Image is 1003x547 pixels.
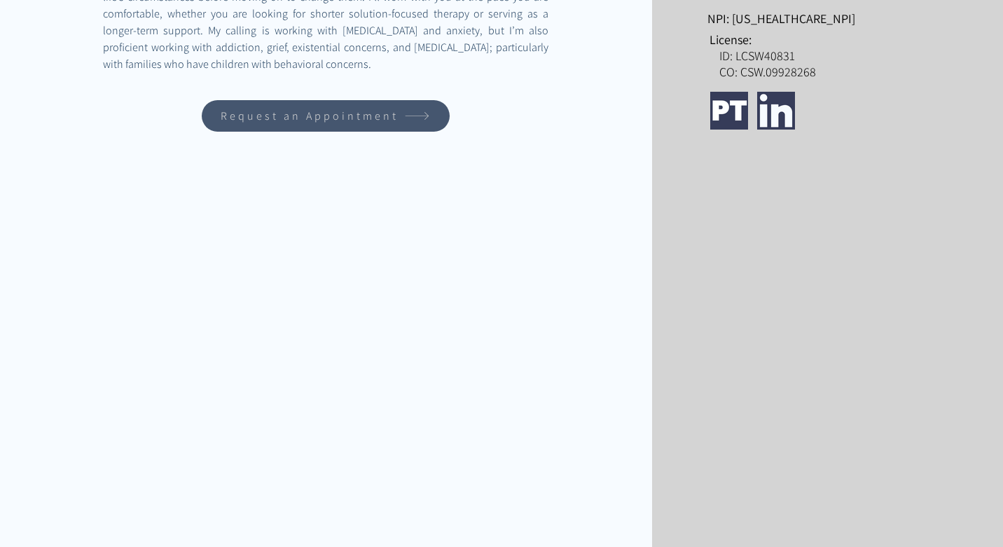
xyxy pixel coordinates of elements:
a: Request an Appointment [202,100,450,132]
img: Psychology Today Profile Link [710,92,748,130]
span: NPI: [US_HEALTHCARE_NPI] [707,11,855,27]
img: Facebook Link [805,92,843,130]
span: Request an Appointment [221,109,399,123]
img: LinkedIn Link [757,92,795,130]
span: License: [710,32,752,48]
p: ID: LCSW40831 CO: CSW.09928268 [719,48,946,80]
